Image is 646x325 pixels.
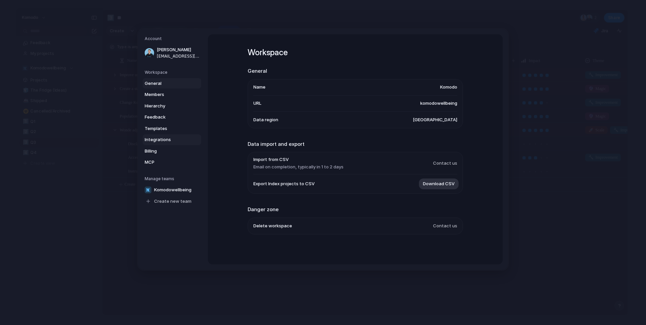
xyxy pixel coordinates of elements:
a: Feedback [143,112,201,123]
span: General [145,80,188,87]
a: Create new team [143,196,201,207]
h5: Workspace [145,69,201,75]
span: Komodo [440,84,457,91]
span: Create new team [154,198,191,205]
a: MCP [143,157,201,168]
span: komodowellbeing [420,100,457,107]
span: [PERSON_NAME] [157,46,200,53]
span: Templates [145,125,188,132]
h2: Data import and export [248,140,463,148]
span: Contact us [433,160,457,167]
a: Komodowellbeing [143,185,201,195]
span: Komodowellbeing [154,187,191,193]
a: Billing [143,146,201,157]
h5: Manage teams [145,176,201,182]
a: General [143,78,201,89]
span: Hierarchy [145,103,188,109]
span: Contact us [433,223,457,229]
h2: Danger zone [248,206,463,214]
span: Download CSV [423,181,455,188]
a: Hierarchy [143,101,201,111]
span: [GEOGRAPHIC_DATA] [413,117,457,123]
h1: Workspace [248,46,463,59]
h5: Account [145,36,201,42]
h2: General [248,67,463,75]
span: Export Index projects to CSV [253,181,315,188]
span: Billing [145,148,188,155]
span: Feedback [145,114,188,121]
span: URL [253,100,261,107]
span: MCP [145,159,188,166]
span: Name [253,84,265,91]
a: [PERSON_NAME][EMAIL_ADDRESS][DOMAIN_NAME] [143,44,201,61]
span: Integrations [145,136,188,143]
span: Data region [253,117,278,123]
span: Import from CSV [253,156,344,163]
span: Delete workspace [253,223,292,229]
a: Members [143,89,201,100]
a: Integrations [143,134,201,145]
span: Members [145,91,188,98]
span: [EMAIL_ADDRESS][DOMAIN_NAME] [157,53,200,59]
span: Email on completion, typically in 1 to 2 days [253,164,344,170]
button: Download CSV [419,178,459,189]
a: Templates [143,123,201,134]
